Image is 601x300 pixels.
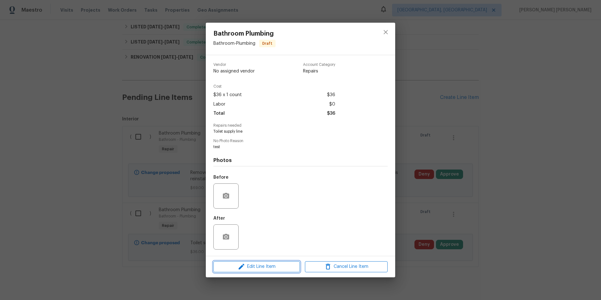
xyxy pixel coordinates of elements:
span: No Photo Reason [213,139,388,143]
h5: Before [213,175,229,180]
span: Toilet supply line [213,129,370,134]
h5: After [213,216,225,221]
span: Vendor [213,63,255,67]
span: Account Category [303,63,335,67]
span: No assigned vendor [213,68,255,74]
h4: Photos [213,157,388,164]
span: Edit Line Item [215,263,298,271]
button: close [378,25,393,40]
span: Total [213,109,225,118]
span: Cancel Line Item [307,263,386,271]
span: Repairs [303,68,335,74]
span: $0 [329,100,335,109]
span: Bathroom - Plumbing [213,41,255,46]
span: Draft [260,40,275,47]
span: Cost [213,84,335,89]
span: Labor [213,100,225,109]
button: Cancel Line Item [305,261,388,272]
span: $36 [327,109,335,118]
span: $36 x 1 count [213,90,242,100]
button: Edit Line Item [213,261,300,272]
span: test [213,144,370,150]
span: Repairs needed [213,124,388,128]
span: $36 [327,90,335,100]
span: Bathroom Plumbing [213,30,276,37]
